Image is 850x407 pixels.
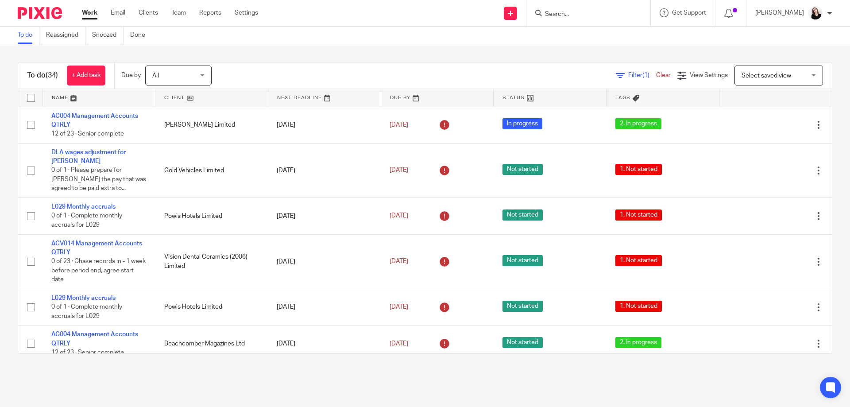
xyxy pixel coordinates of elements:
span: [DATE] [390,341,408,347]
span: 1. Not started [615,301,662,312]
span: 0 of 1 · Please prepare for [PERSON_NAME] the pay that was agreed to be paid extra to... [51,167,146,192]
span: 12 of 23 · Senior complete [51,131,124,137]
a: Clear [656,72,671,78]
span: Get Support [672,10,706,16]
span: All [152,73,159,79]
span: 2. In progress [615,118,661,129]
a: Email [111,8,125,17]
a: + Add task [67,66,105,85]
span: 2. In progress [615,337,661,348]
span: 1. Not started [615,209,662,221]
span: 0 of 23 · Chase records in - 1 week before period end, agree start date [51,258,146,283]
span: [DATE] [390,122,408,128]
a: DLA wages adjustment for [PERSON_NAME] [51,149,126,164]
span: 0 of 1 · Complete monthly accruals for L029 [51,213,122,229]
a: Team [171,8,186,17]
a: Snoozed [92,27,124,44]
td: Powis Hotels Limited [155,289,268,325]
td: Gold Vehicles Limited [155,143,268,198]
td: [DATE] [268,289,381,325]
td: Beachcomber Magazines Ltd [155,326,268,362]
a: AC004 Management Accounts QTRLY [51,113,138,128]
a: Reports [199,8,221,17]
span: Not started [502,255,543,266]
td: [DATE] [268,107,381,143]
span: [DATE] [390,259,408,265]
p: [PERSON_NAME] [755,8,804,17]
span: (34) [46,72,58,79]
a: AC004 Management Accounts QTRLY [51,331,138,346]
span: 12 of 23 · Senior complete [51,349,124,356]
span: Not started [502,164,543,175]
a: ACV014 Management Accounts QTRLY [51,240,142,256]
span: In progress [502,118,542,129]
span: [DATE] [390,213,408,219]
a: Clients [139,8,158,17]
a: L029 Monthly accruals [51,295,116,301]
td: Vision Dental Ceramics (2006) Limited [155,234,268,289]
span: Not started [502,209,543,221]
span: Filter [628,72,656,78]
span: Select saved view [742,73,791,79]
td: Powis Hotels Limited [155,198,268,234]
a: Reassigned [46,27,85,44]
td: [DATE] [268,143,381,198]
span: [DATE] [390,167,408,174]
span: View Settings [690,72,728,78]
span: Not started [502,301,543,312]
span: [DATE] [390,304,408,310]
h1: To do [27,71,58,80]
img: HR%20Andrew%20Price_Molly_Poppy%20Jakes%20Photography-7.jpg [808,6,823,20]
span: 0 of 1 · Complete monthly accruals for L029 [51,304,122,319]
p: Due by [121,71,141,80]
a: Work [82,8,97,17]
a: Done [130,27,152,44]
a: L029 Monthly accruals [51,204,116,210]
span: Tags [615,95,630,100]
td: [PERSON_NAME] Limited [155,107,268,143]
a: Settings [235,8,258,17]
img: Pixie [18,7,62,19]
input: Search [544,11,624,19]
a: To do [18,27,39,44]
span: 1. Not started [615,255,662,266]
span: Not started [502,337,543,348]
td: [DATE] [268,326,381,362]
span: 1. Not started [615,164,662,175]
td: [DATE] [268,234,381,289]
td: [DATE] [268,198,381,234]
span: (1) [642,72,649,78]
